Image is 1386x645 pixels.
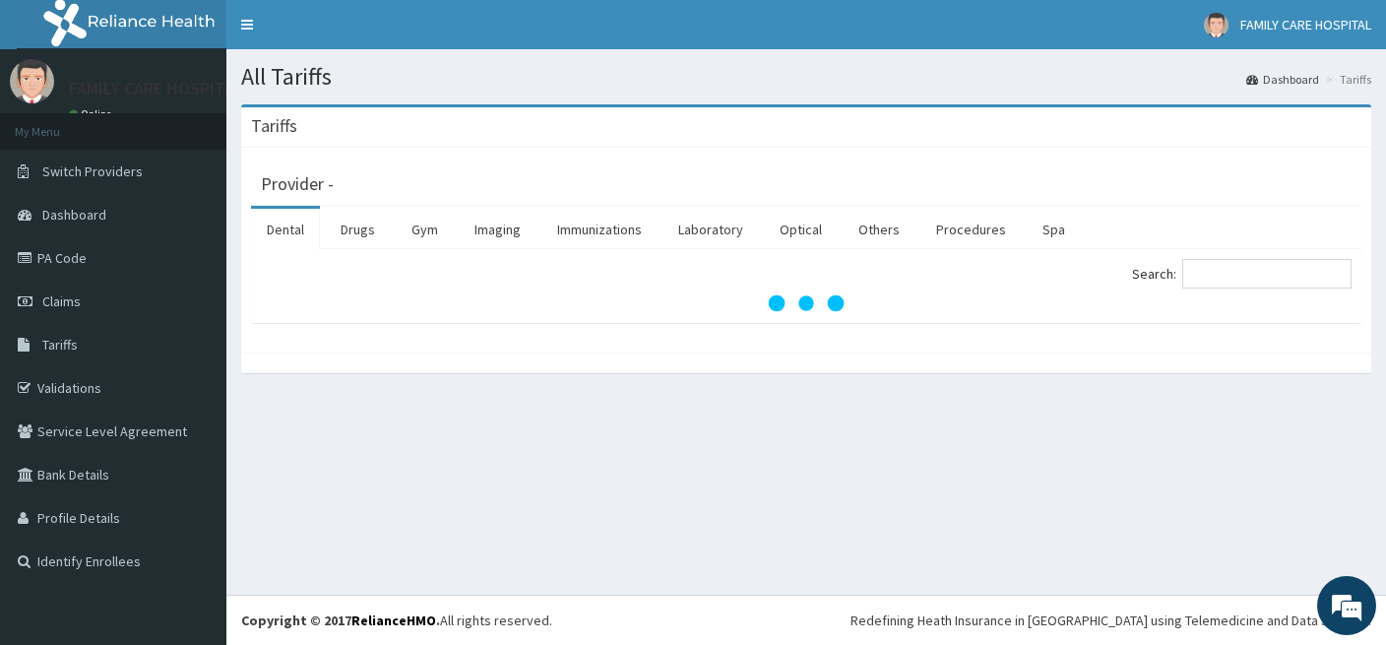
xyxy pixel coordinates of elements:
img: User Image [1204,13,1228,37]
a: Spa [1027,209,1081,250]
strong: Copyright © 2017 . [241,612,440,629]
a: Optical [764,209,838,250]
a: RelianceHMO [351,612,436,629]
li: Tariffs [1321,71,1371,88]
footer: All rights reserved. [226,595,1386,645]
p: FAMILY CARE HOSPITAL [69,80,243,97]
a: Online [69,107,116,121]
label: Search: [1132,259,1352,289]
span: Dashboard [42,206,106,224]
h3: Provider - [261,175,334,193]
span: Claims [42,292,81,310]
a: Drugs [325,209,391,250]
a: Imaging [459,209,536,250]
h1: All Tariffs [241,64,1371,90]
img: User Image [10,59,54,103]
span: Tariffs [42,336,78,354]
svg: audio-loading [767,264,846,343]
a: Immunizations [541,209,658,250]
div: Redefining Heath Insurance in [GEOGRAPHIC_DATA] using Telemedicine and Data Science! [850,611,1371,630]
h3: Tariffs [251,117,297,135]
input: Search: [1182,259,1352,289]
a: Procedures [920,209,1022,250]
a: Laboratory [662,209,759,250]
a: Dashboard [1246,71,1319,88]
span: FAMILY CARE HOSPITAL [1240,16,1371,33]
a: Dental [251,209,320,250]
span: Switch Providers [42,162,143,180]
a: Others [843,209,915,250]
a: Gym [396,209,454,250]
